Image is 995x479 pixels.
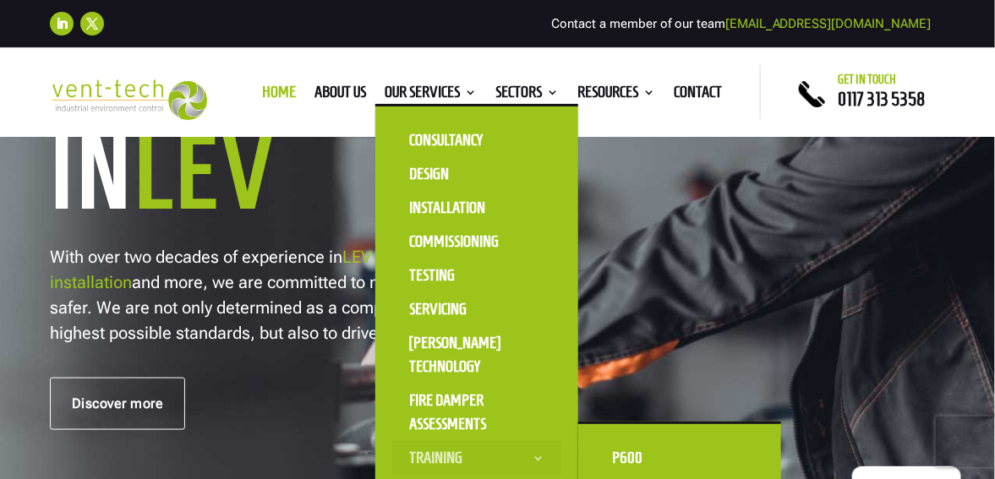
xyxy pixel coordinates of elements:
[50,247,460,292] a: LEV installation
[392,292,561,326] a: Servicing
[392,326,561,384] a: [PERSON_NAME] Technology
[577,86,655,105] a: Resources
[392,259,561,292] a: Testing
[674,86,722,105] a: Contact
[50,12,74,35] a: Follow on LinkedIn
[495,86,559,105] a: Sectors
[80,12,104,35] a: Follow on X
[262,86,296,105] a: Home
[50,119,574,234] h1: In
[839,73,897,86] span: Get in touch
[392,441,561,475] a: Training
[725,16,932,31] a: [EMAIL_ADDRESS][DOMAIN_NAME]
[385,86,477,105] a: Our Services
[839,89,926,109] a: 0117 313 5358
[551,16,932,31] span: Contact a member of our team
[392,191,561,225] a: Installation
[50,79,207,120] img: 2023-09-27T08_35_16.549ZVENT-TECH---Clear-background
[314,86,366,105] a: About us
[50,378,186,430] a: Discover more
[392,384,561,441] a: Fire Damper Assessments
[134,117,276,227] span: LEV
[392,157,561,191] a: Design
[342,247,426,267] a: LEV testing
[392,123,561,157] a: Consultancy
[392,225,561,259] a: Commissioning
[50,244,549,346] p: With over two decades of experience in , and more, we are committed to making workplaces safer. W...
[595,441,764,475] a: P600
